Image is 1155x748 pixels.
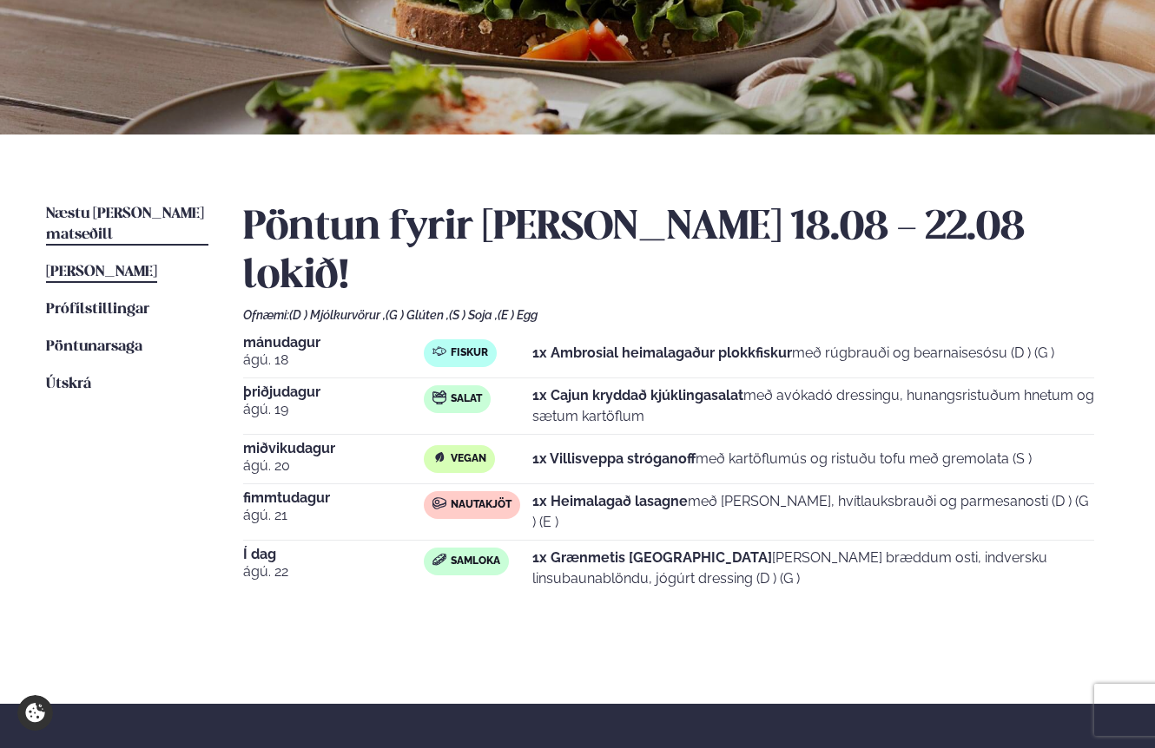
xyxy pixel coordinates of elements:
span: Vegan [451,452,486,466]
a: [PERSON_NAME] [46,262,157,283]
span: (E ) Egg [498,308,538,322]
a: Næstu [PERSON_NAME] matseðill [46,204,208,246]
span: Fiskur [451,346,488,360]
p: með [PERSON_NAME], hvítlauksbrauði og parmesanosti (D ) (G ) (E ) [532,491,1094,533]
div: Ofnæmi: [243,308,1108,322]
span: ágú. 18 [243,350,424,371]
span: mánudagur [243,336,424,350]
span: þriðjudagur [243,385,424,399]
span: Næstu [PERSON_NAME] matseðill [46,207,204,242]
h2: Pöntun fyrir [PERSON_NAME] 18.08 - 22.08 lokið! [243,204,1108,301]
span: (S ) Soja , [449,308,498,322]
img: fish.svg [432,344,446,358]
span: ágú. 20 [243,456,424,476]
a: Prófílstillingar [46,299,149,320]
span: fimmtudagur [243,491,424,505]
img: sandwich-new-16px.svg [432,554,446,566]
p: með kartöflumús og ristuðu tofu með gremolata (S ) [532,449,1032,469]
span: Nautakjöt [451,498,511,512]
p: með rúgbrauði og bearnaisesósu (D ) (G ) [532,343,1054,364]
a: Cookie settings [17,695,53,731]
span: Útskrá [46,377,91,391]
p: [PERSON_NAME] bræddum osti, indversku linsubaunablöndu, jógúrt dressing (D ) (G ) [532,548,1094,589]
img: salad.svg [432,390,446,404]
span: (G ) Glúten , [386,308,449,322]
strong: 1x Villisveppa stróganoff [532,450,696,467]
span: ágú. 22 [243,561,424,582]
span: Samloka [451,554,500,568]
img: Vegan.svg [432,450,446,464]
span: Pöntunarsaga [46,339,142,354]
span: miðvikudagur [243,442,424,456]
a: Útskrá [46,374,91,395]
strong: 1x Heimalagað lasagne [532,493,688,509]
p: með avókadó dressingu, hunangsristuðum hnetum og sætum kartöflum [532,385,1094,427]
a: Pöntunarsaga [46,337,142,358]
strong: 1x Cajun kryddað kjúklingasalat [532,387,743,404]
span: ágú. 19 [243,399,424,420]
span: (D ) Mjólkurvörur , [289,308,386,322]
span: Salat [451,392,482,406]
strong: 1x Ambrosial heimalagaður plokkfiskur [532,344,792,361]
strong: 1x Grænmetis [GEOGRAPHIC_DATA] [532,549,772,566]
span: Í dag [243,548,424,561]
span: ágú. 21 [243,505,424,526]
img: beef.svg [432,496,446,510]
span: Prófílstillingar [46,302,149,317]
span: [PERSON_NAME] [46,265,157,279]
